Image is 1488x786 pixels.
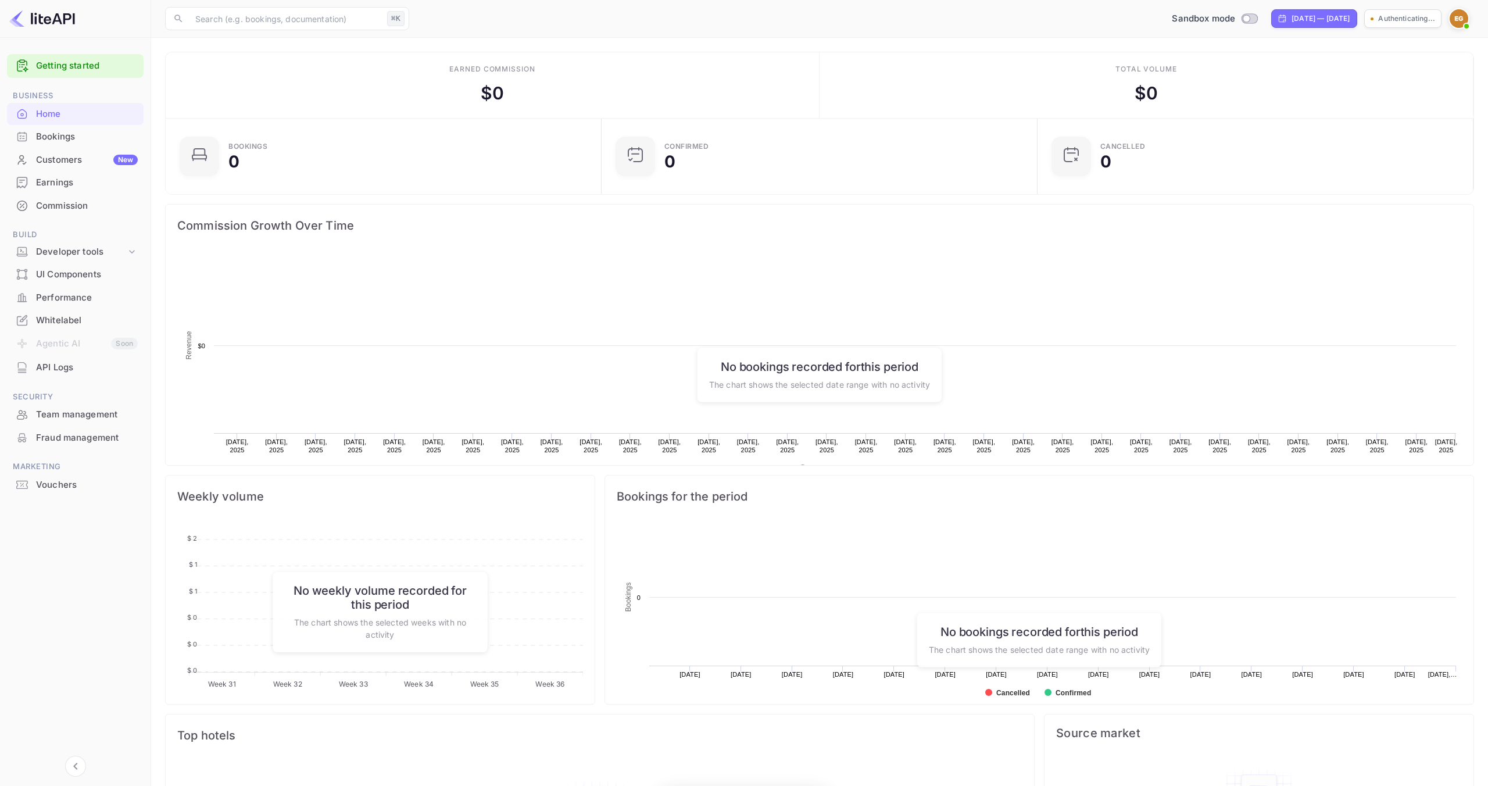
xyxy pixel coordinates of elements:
div: UI Components [7,263,144,286]
tspan: $ 0 [187,640,197,648]
span: Commission Growth Over Time [177,216,1462,235]
div: Bookings [36,130,138,144]
div: Fraud management [7,427,144,449]
tspan: Week 31 [208,680,236,688]
tspan: $ 0 [187,666,197,674]
text: [DATE] [1394,671,1415,678]
div: Performance [7,287,144,309]
text: Bookings [624,583,632,612]
div: $ 0 [481,80,504,106]
div: Bookings [228,143,267,150]
div: Whitelabel [36,314,138,327]
div: Team management [7,403,144,426]
tspan: Week 33 [339,680,368,688]
div: Vouchers [7,474,144,496]
span: Bookings for the period [617,487,1462,506]
div: Vouchers [36,478,138,492]
a: Commission [7,195,144,216]
span: Marketing [7,460,144,473]
tspan: $ 2 [187,534,197,542]
div: 0 [228,153,239,170]
text: [DATE] [1292,671,1313,678]
text: [DATE], 2025 [1208,438,1231,453]
text: [DATE], 2025 [1287,438,1310,453]
text: [DATE] [679,671,700,678]
div: ⌘K [387,11,405,26]
a: Vouchers [7,474,144,495]
text: 0 [637,594,641,601]
a: UI Components [7,263,144,285]
span: Weekly volume [177,487,583,506]
text: [DATE], 2025 [1248,438,1271,453]
div: Click to change the date range period [1271,9,1357,28]
p: The chart shows the selected date range with no activity [709,378,930,390]
text: [DATE], 2025 [973,438,996,453]
span: Source market [1056,726,1462,740]
div: Performance [36,291,138,305]
div: Commission [7,195,144,217]
div: Total volume [1115,64,1178,74]
div: New [113,155,138,165]
text: [DATE], 2025 [855,438,878,453]
div: Team management [36,408,138,421]
div: [DATE] — [DATE] [1292,13,1350,24]
div: Commission [36,199,138,213]
text: [DATE] [1343,671,1364,678]
text: [DATE], 2025 [737,438,760,453]
div: Customers [36,153,138,167]
text: [DATE], 2025 [1326,438,1349,453]
div: Earned commission [449,64,535,74]
div: Bookings [7,126,144,148]
tspan: Week 34 [404,680,434,688]
text: [DATE], 2025 [894,438,917,453]
div: UI Components [36,268,138,281]
div: $ 0 [1135,80,1158,106]
div: Earnings [36,176,138,190]
span: Sandbox mode [1172,12,1235,26]
text: [DATE], 2025 [619,438,642,453]
tspan: $ 1 [189,587,197,595]
h6: No weekly volume recorded for this period [284,584,475,612]
text: Cancelled [996,689,1030,697]
text: [DATE], 2025 [1090,438,1113,453]
text: [DATE], 2025 [697,438,720,453]
img: Eduardo Granados [1450,9,1468,28]
a: Bookings [7,126,144,147]
p: The chart shows the selected date range with no activity [929,643,1150,655]
text: Revenue [185,331,193,359]
text: [DATE], 2025 [815,438,838,453]
p: Authenticating... [1378,13,1435,24]
a: Fraud management [7,427,144,448]
text: [DATE], 2025 [776,438,799,453]
text: [DATE] [986,671,1007,678]
img: LiteAPI logo [9,9,75,28]
div: Developer tools [36,245,126,259]
text: [DATE], 2025 [659,438,681,453]
span: Build [7,228,144,241]
a: Home [7,103,144,124]
text: [DATE], 2025 [501,438,524,453]
text: [DATE], 2025 [1366,438,1389,453]
div: Switch to Production mode [1167,12,1262,26]
a: Whitelabel [7,309,144,331]
a: Team management [7,403,144,425]
text: [DATE], 2025 [933,438,956,453]
text: [DATE], 2025 [344,438,367,453]
span: Business [7,90,144,102]
a: CustomersNew [7,149,144,170]
text: [DATE], 2025 [1169,438,1192,453]
text: [DATE], 2025 [462,438,484,453]
tspan: Week 32 [273,680,302,688]
tspan: Week 35 [470,680,499,688]
text: [DATE] [935,671,956,678]
div: Whitelabel [7,309,144,332]
div: Home [36,108,138,121]
text: [DATE] [833,671,854,678]
text: [DATE] [884,671,905,678]
text: [DATE] [1190,671,1211,678]
button: Collapse navigation [65,756,86,777]
h6: No bookings recorded for this period [709,359,930,373]
text: [DATE] [731,671,752,678]
text: [DATE], 2025 [265,438,288,453]
tspan: $ 1 [189,560,197,569]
